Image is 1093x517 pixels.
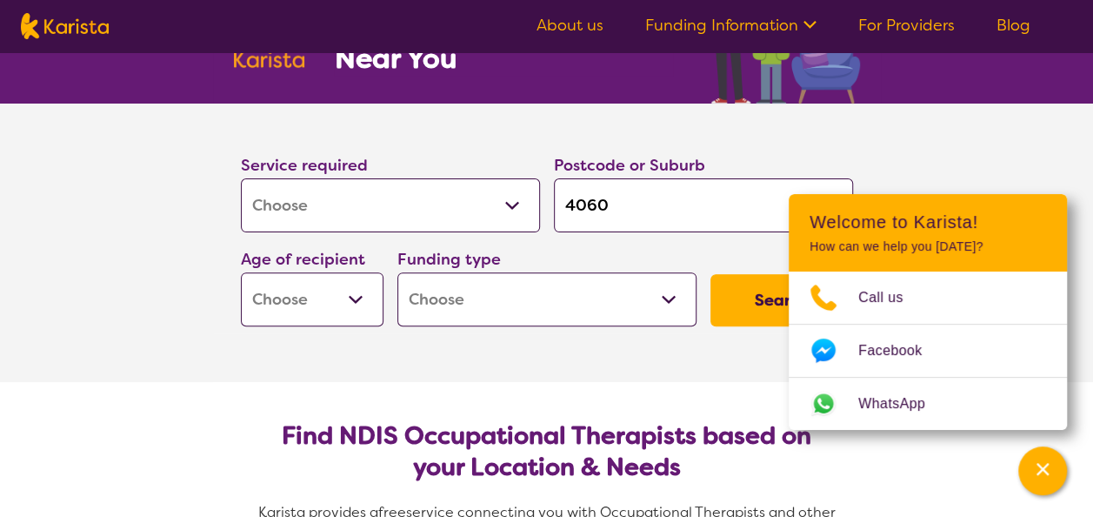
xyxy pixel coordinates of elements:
[996,15,1030,36] a: Blog
[810,211,1046,232] h2: Welcome to Karista!
[789,378,1067,430] a: Web link opens in a new tab.
[21,13,109,39] img: Karista logo
[858,15,955,36] a: For Providers
[241,155,368,176] label: Service required
[858,338,943,364] span: Facebook
[858,391,946,417] span: WhatsApp
[858,285,924,311] span: Call us
[645,15,816,36] a: Funding Information
[789,272,1067,430] ul: Choose channel
[810,239,1046,254] p: How can we help you [DATE]?
[710,274,853,326] button: Search
[554,155,705,176] label: Postcode or Suburb
[789,194,1067,430] div: Channel Menu
[1018,446,1067,495] button: Channel Menu
[241,249,365,270] label: Age of recipient
[397,249,501,270] label: Funding type
[554,178,853,232] input: Type
[537,15,603,36] a: About us
[255,420,839,483] h2: Find NDIS Occupational Therapists based on your Location & Needs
